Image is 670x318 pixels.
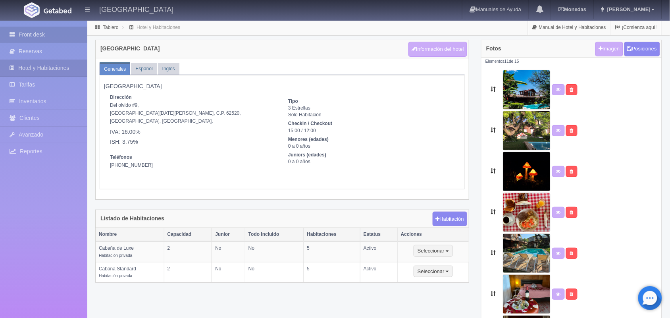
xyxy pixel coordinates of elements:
img: 612_7743.jpg [503,152,551,191]
span: 11 [504,59,509,64]
th: Capacidad [164,228,212,241]
td: No [212,241,245,262]
button: Habitación [433,212,467,227]
th: Junior [212,228,245,241]
dt: Menores (edades) [288,136,454,143]
h4: [GEOGRAPHIC_DATA] [99,4,173,14]
a: Generales [100,64,130,75]
b: Monedas [558,6,586,12]
a: Español [131,63,157,75]
span: [PERSON_NAME] [605,6,651,12]
a: Tablero [103,25,118,30]
a: Hotel y Habitaciones [137,25,180,30]
img: 612_7931.jpg [503,233,551,273]
img: Getabed [24,2,40,18]
th: Habitaciones [304,228,360,241]
th: Todo Incluido [245,228,303,241]
strong: Dirección [110,94,132,100]
button: Información del hotel [408,42,467,57]
strong: Teléfonos [110,154,132,160]
h5: ISH: 3.75% [110,139,276,145]
address: [PHONE_NUMBER] [110,153,276,177]
button: Posiciones [624,42,660,56]
button: Seleccionar [414,245,453,257]
a: Imagen [595,42,623,56]
td: Cabaña de Luxe [96,241,164,262]
td: No [212,262,245,282]
small: Habitación privada [99,274,132,278]
h4: [GEOGRAPHIC_DATA] [100,46,160,52]
th: Estatus [360,228,397,241]
img: 612_7932.jpg [503,274,551,314]
dd: 3 Estrellas Solo Habitación [288,105,454,118]
h5: IVA: 16.00% [110,129,276,135]
img: 612_7749.jpg [503,70,551,110]
small: Habitación privada [99,253,132,258]
h4: Listado de Habitaciones [100,216,164,222]
dt: Juniors (edades) [288,152,454,158]
dt: Tipo [288,98,454,105]
th: Nombre [96,228,164,241]
a: Manual de Hotel y Habitaciones [528,20,610,35]
button: Seleccionar [414,266,453,278]
img: 612_7752.jpg [503,111,551,150]
dd: 15:00 / 12:00 [288,127,454,134]
th: Acciones [397,228,469,241]
h5: [GEOGRAPHIC_DATA] [104,83,460,89]
a: Inglés [158,63,179,75]
td: No [245,262,303,282]
dd: 0 a 0 años [288,143,454,150]
td: Activo [360,241,397,262]
td: Cabaña Standard [96,262,164,282]
h4: Fotos [486,46,501,52]
img: 612_7890.jpg [503,193,551,232]
td: No [245,241,303,262]
td: 5 [304,262,360,282]
td: Activo [360,262,397,282]
td: 5 [304,241,360,262]
a: ¡Comienza aquí! [611,20,661,35]
address: Del olvido #9, [GEOGRAPHIC_DATA][DATE][PERSON_NAME], C.P. 62520, [GEOGRAPHIC_DATA], [GEOGRAPHIC_D... [110,93,276,145]
small: Elementos de 15 [485,59,519,64]
td: 2 [164,262,212,282]
td: 2 [164,241,212,262]
img: Getabed [44,8,71,13]
dt: Checkin / Checkout [288,120,454,127]
dd: 0 a 0 años [288,158,454,165]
